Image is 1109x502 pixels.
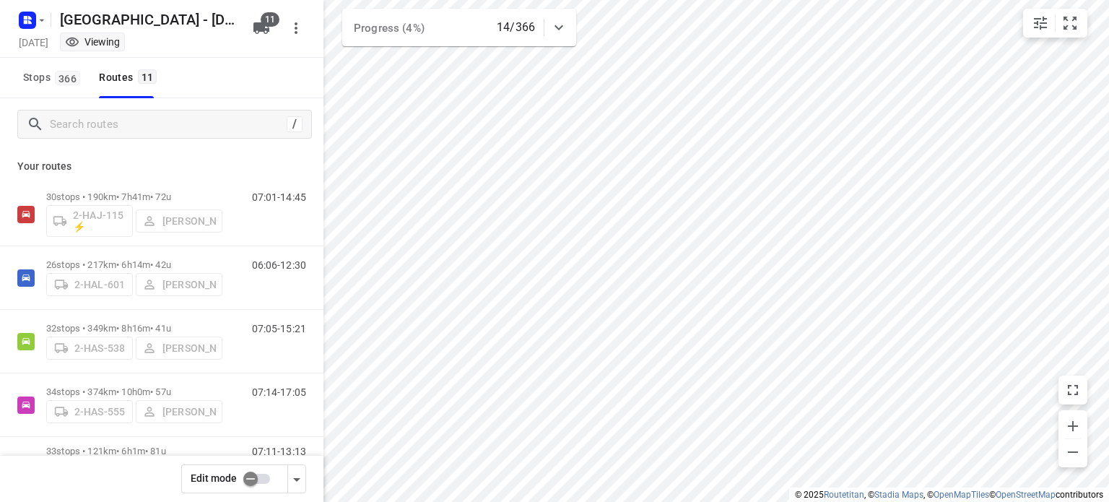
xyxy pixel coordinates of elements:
[795,490,1103,500] li: © 2025 , © , © © contributors
[23,69,84,87] span: Stops
[874,490,923,500] a: Stadia Maps
[55,71,80,85] span: 366
[1026,9,1055,38] button: Map settings
[354,22,425,35] span: Progress (4%)
[65,35,120,49] div: You are currently in view mode. To make any changes, go to edit project.
[497,19,535,36] p: 14/366
[99,69,161,87] div: Routes
[1056,9,1084,38] button: Fit zoom
[996,490,1056,500] a: OpenStreetMap
[46,323,222,334] p: 32 stops • 349km • 8h16m • 41u
[46,259,222,270] p: 26 stops • 217km • 6h14m • 42u
[261,12,279,27] span: 11
[934,490,989,500] a: OpenMapTiles
[342,9,576,46] div: Progress (4%)14/366
[252,323,306,334] p: 07:05-15:21
[46,191,222,202] p: 30 stops • 190km • 7h41m • 72u
[287,116,303,132] div: /
[282,14,310,43] button: More
[252,446,306,457] p: 07:11-13:13
[50,113,287,136] input: Search routes
[46,446,222,456] p: 33 stops • 121km • 6h1m • 81u
[191,472,237,484] span: Edit mode
[17,159,306,174] p: Your routes
[288,469,305,488] div: Driver app settings
[252,259,306,271] p: 06:06-12:30
[46,386,222,397] p: 34 stops • 374km • 10h0m • 57u
[1023,9,1087,38] div: small contained button group
[252,386,306,398] p: 07:14-17:05
[247,14,276,43] button: 11
[824,490,864,500] a: Routetitan
[138,69,157,84] span: 11
[252,191,306,203] p: 07:01-14:45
